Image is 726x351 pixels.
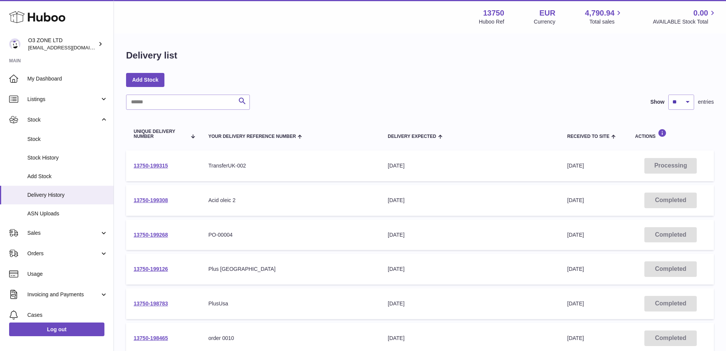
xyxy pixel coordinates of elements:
span: Cases [27,311,108,319]
a: 13750-199126 [134,266,168,272]
span: Orders [27,250,100,257]
div: Actions [635,129,706,139]
span: [DATE] [567,335,584,341]
strong: EUR [539,8,555,18]
label: Show [650,98,664,106]
span: Listings [27,96,100,103]
span: [EMAIL_ADDRESS][DOMAIN_NAME] [28,44,112,51]
span: Add Stock [27,173,108,180]
div: [DATE] [388,266,552,273]
div: [DATE] [388,162,552,169]
a: 13750-198465 [134,335,168,341]
span: Delivery History [27,191,108,199]
img: hello@o3zoneltd.co.uk [9,38,21,50]
span: ASN Uploads [27,210,108,217]
span: Sales [27,229,100,237]
div: O3 ZONE LTD [28,37,96,51]
div: Huboo Ref [479,18,504,25]
a: Log out [9,323,104,336]
div: order 0010 [208,335,373,342]
span: Unique Delivery Number [134,129,186,139]
span: Your Delivery Reference Number [208,134,296,139]
a: 4,790.94 Total sales [585,8,623,25]
span: 4,790.94 [585,8,615,18]
span: [DATE] [567,300,584,307]
span: entries [698,98,714,106]
span: Stock History [27,154,108,161]
div: [DATE] [388,300,552,307]
span: [DATE] [567,266,584,272]
strong: 13750 [483,8,504,18]
span: 0.00 [693,8,708,18]
div: TransferUK-002 [208,162,373,169]
span: [DATE] [567,232,584,238]
span: Received to Site [567,134,609,139]
div: [DATE] [388,231,552,239]
div: Acid oleic 2 [208,197,373,204]
div: Currency [534,18,556,25]
div: PO-00004 [208,231,373,239]
span: Stock [27,116,100,123]
a: Add Stock [126,73,164,87]
span: Usage [27,270,108,278]
a: 13750-199308 [134,197,168,203]
div: PlusUsa [208,300,373,307]
a: 13750-199268 [134,232,168,238]
a: 0.00 AVAILABLE Stock Total [653,8,717,25]
span: Stock [27,136,108,143]
span: [DATE] [567,197,584,203]
span: Delivery Expected [388,134,436,139]
div: Plus [GEOGRAPHIC_DATA] [208,266,373,273]
div: [DATE] [388,335,552,342]
a: 13750-199315 [134,163,168,169]
span: My Dashboard [27,75,108,82]
span: Invoicing and Payments [27,291,100,298]
span: [DATE] [567,163,584,169]
span: AVAILABLE Stock Total [653,18,717,25]
div: [DATE] [388,197,552,204]
span: Total sales [589,18,623,25]
a: 13750-198783 [134,300,168,307]
h1: Delivery list [126,49,177,62]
